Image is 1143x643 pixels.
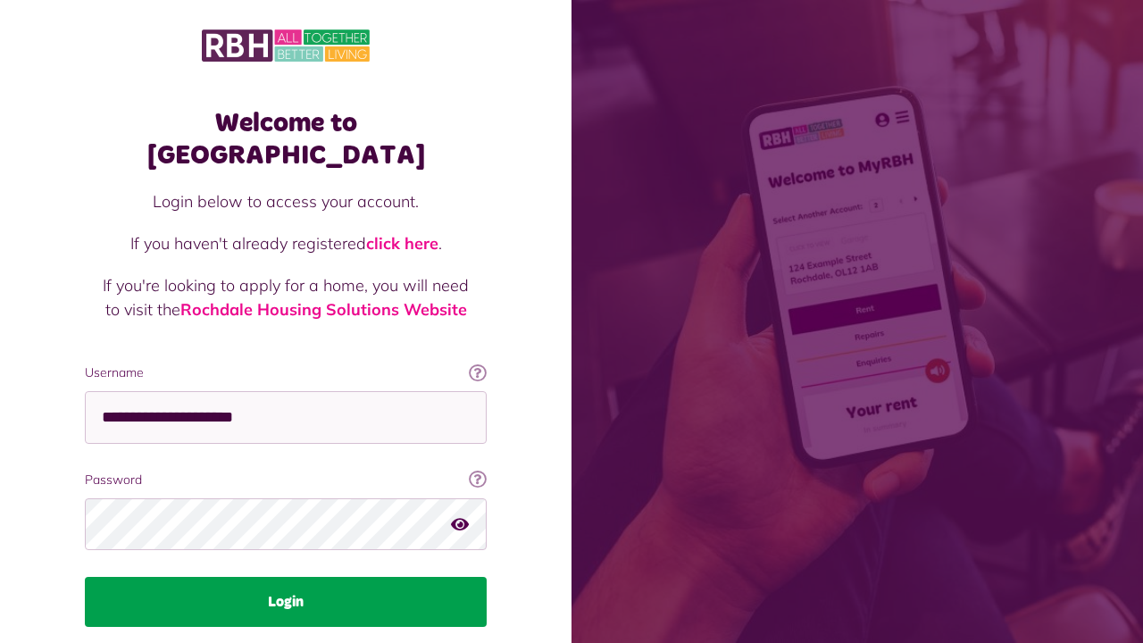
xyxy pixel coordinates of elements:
a: Rochdale Housing Solutions Website [180,299,467,320]
button: Login [85,577,487,627]
p: Login below to access your account. [103,189,469,213]
label: Username [85,363,487,382]
label: Password [85,471,487,489]
p: If you haven't already registered . [103,231,469,255]
a: click here [366,233,438,254]
p: If you're looking to apply for a home, you will need to visit the [103,273,469,321]
img: MyRBH [202,27,370,64]
h1: Welcome to [GEOGRAPHIC_DATA] [85,107,487,171]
